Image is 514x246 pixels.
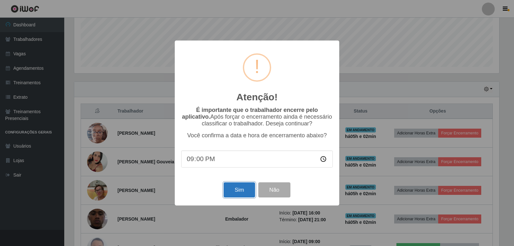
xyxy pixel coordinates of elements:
button: Sim [224,182,255,197]
b: É importante que o trabalhador encerre pelo aplicativo. [182,107,318,120]
p: Você confirma a data e hora de encerramento abaixo? [181,132,333,139]
h2: Atenção! [236,91,278,103]
p: Após forçar o encerramento ainda é necessário classificar o trabalhador. Deseja continuar? [181,107,333,127]
button: Não [258,182,290,197]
